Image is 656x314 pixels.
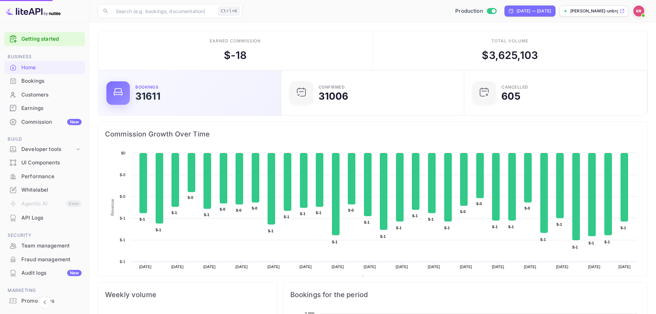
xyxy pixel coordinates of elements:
text: $-1 [492,225,498,229]
a: Audit logsNew [4,266,85,279]
div: Promo codes [21,297,82,305]
div: Customers [21,91,82,99]
text: $0 [121,151,125,155]
text: $-0 [188,195,193,200]
text: $-1 [364,220,369,224]
span: Business [4,53,85,61]
text: $-0 [524,206,530,210]
text: [DATE] [139,265,152,269]
text: [DATE] [236,265,248,269]
div: $ -18 [224,48,247,63]
div: Performance [21,173,82,181]
text: $-0 [120,173,125,177]
text: $-1 [540,237,546,242]
div: New [67,270,82,276]
div: Confirmed [319,85,345,89]
text: $-1 [428,217,434,221]
text: [DATE] [300,265,312,269]
text: $-0 [236,208,241,212]
text: $-1 [604,240,610,244]
text: [DATE] [268,265,280,269]
a: UI Components [4,156,85,169]
text: $-1 [332,240,337,244]
text: $-1 [621,226,626,230]
div: [DATE] — [DATE] [517,8,551,14]
text: $-0 [460,210,466,214]
img: Kobus Roux [633,6,644,17]
div: Ctrl+K [218,7,240,16]
text: Revenue [367,276,385,281]
div: Home [21,64,82,72]
text: [DATE] [428,265,440,269]
div: API Logs [21,214,82,222]
div: Getting started [4,32,85,46]
text: [DATE] [203,265,216,269]
text: $-0 [476,202,482,206]
div: UI Components [21,159,82,167]
div: CANCELLED [501,85,528,89]
div: Earned commission [210,38,261,44]
text: $-1 [171,211,177,215]
a: Performance [4,170,85,183]
div: Customers [4,88,85,102]
img: LiteAPI logo [6,6,61,17]
div: Earnings [21,104,82,112]
text: [DATE] [524,265,537,269]
span: Marketing [4,287,85,294]
text: [DATE] [492,265,504,269]
a: Home [4,61,85,74]
text: $-0 [252,206,257,210]
div: Developer tools [21,145,75,153]
a: Bookings [4,74,85,87]
span: Build [4,135,85,143]
text: $-1 [139,217,145,221]
div: Commission [21,118,82,126]
text: [DATE] [364,265,376,269]
text: $-1 [120,260,125,264]
div: Promo codes [4,294,85,308]
a: Whitelabel [4,183,85,196]
div: Earnings [4,102,85,115]
div: Fraud management [4,253,85,266]
a: CommissionNew [4,115,85,128]
a: Team management [4,239,85,252]
text: $-1 [556,222,562,226]
div: Fraud management [21,256,82,264]
text: $-1 [156,228,161,232]
a: API Logs [4,211,85,224]
div: Bookings [21,77,82,85]
text: $-1 [204,213,209,217]
div: Team management [21,242,82,250]
text: $-1 [120,216,125,220]
text: Revenue [110,199,115,216]
span: Commission Growth Over Time [105,129,641,140]
text: $-1 [412,214,418,218]
text: $-0 [220,207,225,211]
button: Collapse navigation [39,296,51,308]
span: Weekly volume [105,289,270,300]
div: 31611 [135,91,160,101]
a: Getting started [21,35,82,43]
text: $-1 [589,241,594,245]
div: 31006 [319,91,348,101]
text: [DATE] [556,265,569,269]
text: $-1 [508,225,514,229]
div: Switch to Sandbox mode [452,7,499,15]
text: [DATE] [332,265,344,269]
div: Total volume [491,38,528,44]
text: [DATE] [396,265,408,269]
text: $-1 [396,226,402,230]
text: [DATE] [460,265,472,269]
div: New [67,119,82,125]
div: Audit logs [21,269,82,277]
text: $-1 [268,229,273,233]
text: [DATE] [618,265,631,269]
text: $-1 [380,234,386,239]
input: Search (e.g. bookings, documentation) [112,4,216,18]
text: $-1 [316,211,321,215]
